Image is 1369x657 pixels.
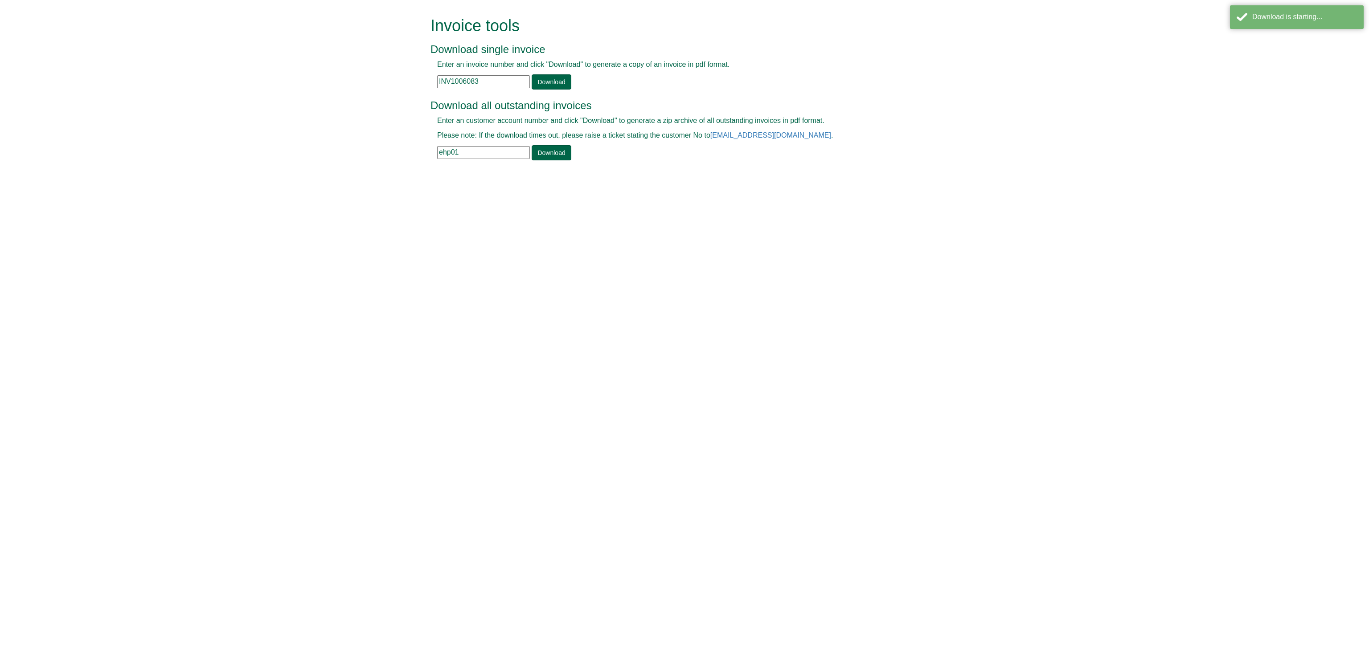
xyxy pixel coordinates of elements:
input: e.g. INV1234 [437,75,530,88]
h1: Invoice tools [430,17,918,35]
p: Enter an invoice number and click "Download" to generate a copy of an invoice in pdf format. [437,60,912,70]
a: [EMAIL_ADDRESS][DOMAIN_NAME] [710,131,831,139]
h3: Download all outstanding invoices [430,100,918,111]
div: Download is starting... [1252,12,1357,22]
a: Download [532,74,571,90]
h3: Download single invoice [430,44,918,55]
input: e.g. BLA02 [437,146,530,159]
a: Download [532,145,571,160]
p: Enter an customer account number and click "Download" to generate a zip archive of all outstandin... [437,116,912,126]
p: Please note: If the download times out, please raise a ticket stating the customer No to . [437,131,912,141]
